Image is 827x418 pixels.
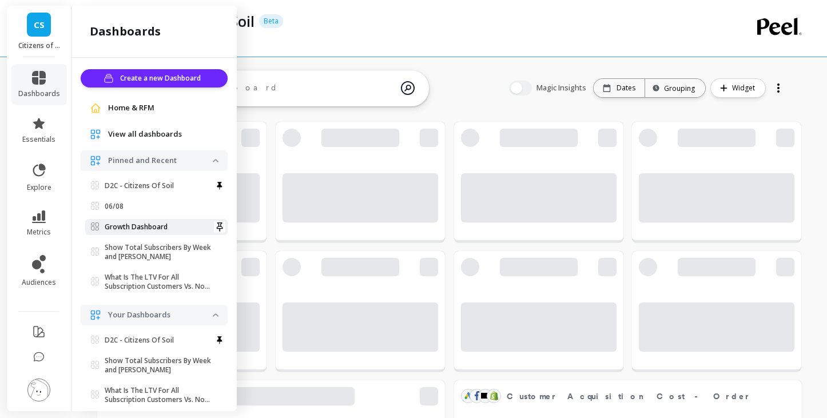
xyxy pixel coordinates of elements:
img: navigation item icon [90,102,101,114]
span: Magic Insights [536,82,589,94]
span: Customer Acquisition Cost - Order [507,388,758,404]
img: navigation item icon [90,309,101,321]
button: Widget [710,78,766,98]
p: What Is The LTV For All Subscription Customers Vs. Non-subscription Customers? [105,273,213,291]
span: View all dashboards [108,129,182,140]
p: Dates [617,83,635,93]
span: Home & RFM [108,102,154,114]
img: navigation item icon [90,155,101,166]
img: down caret icon [213,313,218,317]
p: D2C - Citizens Of Soil [105,181,174,190]
p: Growth Dashboard [105,222,168,232]
span: Widget [732,82,758,94]
span: audiences [22,278,56,287]
p: Pinned and Recent [108,155,213,166]
p: Show Total Subscribers By Week and [PERSON_NAME] [105,243,213,261]
div: Grouping [655,83,695,94]
p: 06/08 [105,202,124,211]
span: essentials [22,135,55,144]
a: View all dashboards [108,129,218,140]
p: Show Total Subscribers By Week and [PERSON_NAME] [105,356,213,375]
p: Your Dashboards [108,309,213,321]
span: dashboards [18,89,60,98]
img: navigation item icon [90,129,101,140]
img: magic search icon [401,73,415,103]
span: metrics [27,228,51,237]
img: profile picture [27,379,50,401]
p: D2C - Citizens Of Soil [105,336,174,345]
p: Beta [259,14,283,28]
span: CS [34,18,45,31]
img: down caret icon [213,159,218,162]
p: Citizens of Soil [18,41,60,50]
span: explore [27,183,51,192]
button: Create a new Dashboard [81,69,228,87]
h2: dashboards [90,23,161,39]
span: Create a new Dashboard [120,73,204,84]
span: Customer Acquisition Cost - Order [507,391,751,403]
p: What Is The LTV For All Subscription Customers Vs. Non-subscription Customers? [105,386,213,404]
